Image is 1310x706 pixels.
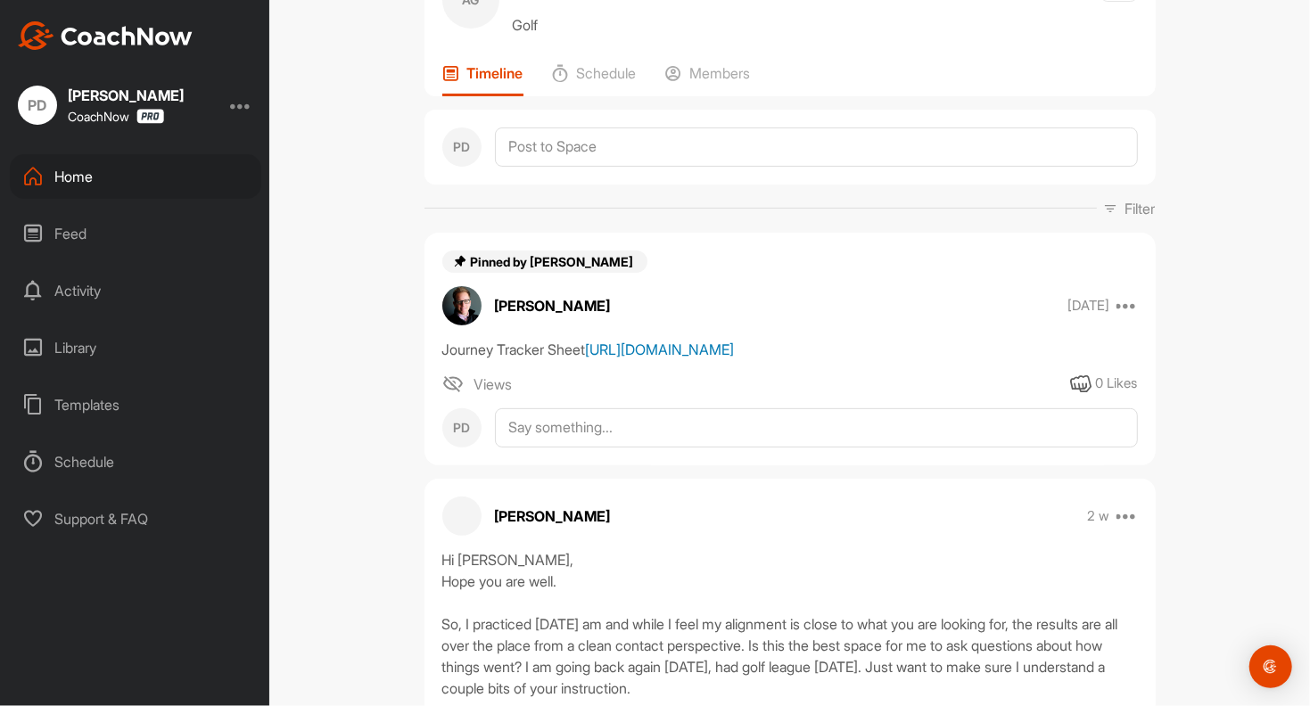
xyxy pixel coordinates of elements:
div: 0 Likes [1096,374,1138,394]
img: icon [442,374,464,395]
div: Open Intercom Messenger [1249,645,1292,688]
div: [PERSON_NAME] [68,88,184,103]
p: [DATE] [1067,297,1109,315]
img: pin [453,254,467,268]
span: Pinned by [PERSON_NAME] [471,254,637,269]
div: PD [18,86,57,125]
div: PD [442,408,482,447]
div: Templates [10,382,261,427]
p: Timeline [467,64,523,82]
p: [PERSON_NAME] [495,295,611,316]
div: Journey Tracker Sheet [442,339,1138,360]
img: avatar [442,286,482,325]
div: Activity [10,268,261,313]
div: CoachNow [68,109,164,124]
img: CoachNow [18,21,193,50]
div: PD [442,127,482,167]
p: 2 w [1087,507,1109,525]
span: Views [474,374,513,395]
p: [PERSON_NAME] [495,505,611,527]
a: [URL][DOMAIN_NAME] [586,341,735,358]
div: Library [10,325,261,370]
p: Schedule [577,64,637,82]
img: CoachNow Pro [136,109,164,124]
div: Feed [10,211,261,256]
p: Members [690,64,751,82]
p: Filter [1125,198,1156,219]
p: Golf [513,14,785,36]
div: Support & FAQ [10,497,261,541]
div: Home [10,154,261,199]
div: Schedule [10,439,261,484]
div: Hi [PERSON_NAME], Hope you are well. So, I practiced [DATE] am and while I feel my alignment is c... [442,549,1138,699]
